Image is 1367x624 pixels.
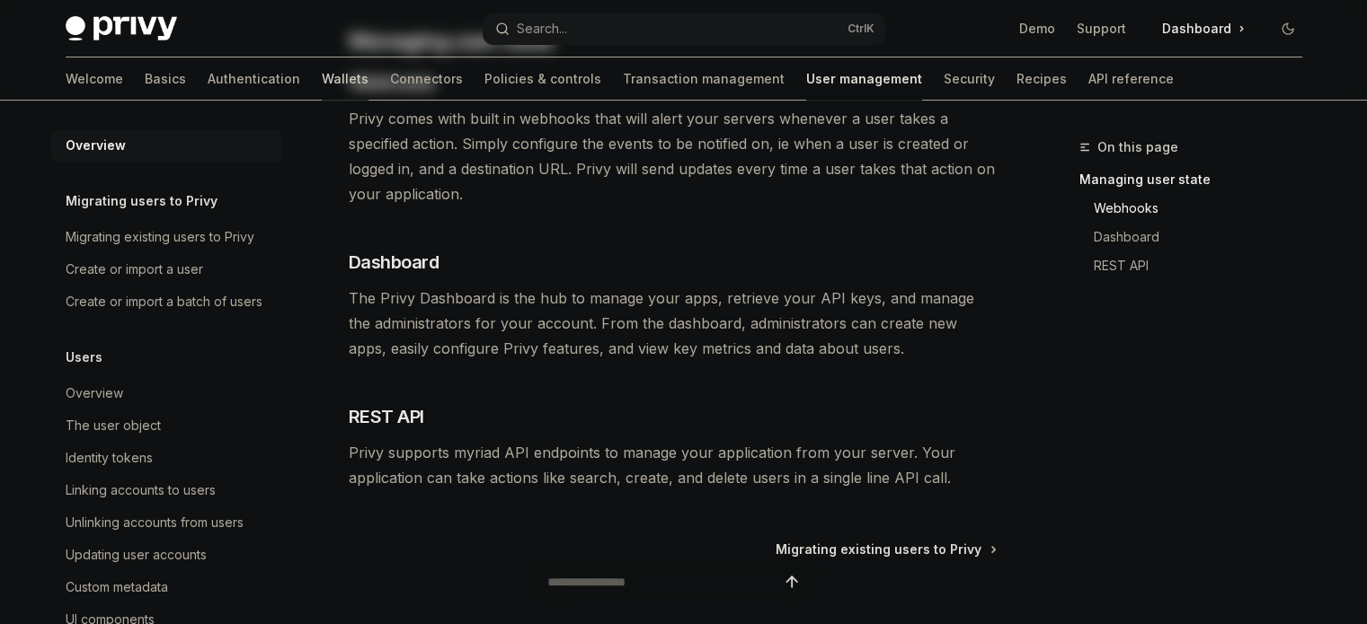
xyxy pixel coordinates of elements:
button: Send message [779,569,804,594]
a: Authentication [208,57,300,101]
span: Dashboard [1162,20,1231,38]
a: API reference [1088,57,1174,101]
a: Managing user state [1079,165,1317,194]
a: Linking accounts to users [51,474,281,506]
div: Create or import a user [66,259,203,280]
a: Overview [51,377,281,409]
a: Policies & controls [484,57,601,101]
img: dark logo [66,16,177,41]
a: Dashboard [1079,223,1317,251]
span: Ctrl K [848,22,874,36]
span: Migrating existing users to Privy [776,541,981,558]
a: Migrating existing users to Privy [51,221,281,253]
a: Migrating existing users to Privy [776,541,995,558]
div: Create or import a batch of users [66,291,262,312]
div: Linking accounts to users [66,479,216,501]
span: Dashboard [349,250,439,275]
a: Support [1077,20,1126,38]
a: Create or import a user [51,253,281,286]
a: Wallets [322,57,368,101]
div: Updating user accounts [66,544,207,566]
span: REST API [349,404,424,429]
a: Overview [51,129,281,162]
a: Create or import a batch of users [51,286,281,318]
a: Connectors [390,57,463,101]
a: Custom metadata [51,571,281,603]
div: Overview [66,382,123,404]
h5: Migrating users to Privy [66,190,217,212]
a: Basics [145,57,186,101]
a: Identity tokens [51,442,281,474]
div: The user object [66,415,161,436]
button: Toggle dark mode [1274,14,1302,43]
input: Ask a question... [547,562,779,602]
a: Dashboard [1148,14,1259,43]
a: Transaction management [623,57,785,101]
div: Migrating existing users to Privy [66,226,254,248]
span: The Privy Dashboard is the hub to manage your apps, retrieve your API keys, and manage the admini... [349,286,997,361]
a: Security [944,57,995,101]
a: REST API [1079,251,1317,280]
h5: Users [66,347,102,368]
div: Unlinking accounts from users [66,512,244,533]
a: Updating user accounts [51,539,281,571]
div: Identity tokens [66,447,153,469]
span: On this page [1097,136,1178,158]
a: Welcome [66,57,123,101]
a: Demo [1019,20,1055,38]
a: Recipes [1016,57,1067,101]
a: User management [806,57,922,101]
div: Custom metadata [66,576,168,598]
span: Privy comes with built in webhooks that will alert your servers whenever a user takes a specified... [349,106,997,207]
a: Webhooks [1079,194,1317,223]
div: Search... [517,18,567,40]
a: Unlinking accounts from users [51,506,281,539]
a: The user object [51,409,281,442]
span: Privy supports myriad API endpoints to manage your application from your server. Your application... [349,440,997,490]
div: Overview [66,135,126,156]
button: Open search [483,13,885,45]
